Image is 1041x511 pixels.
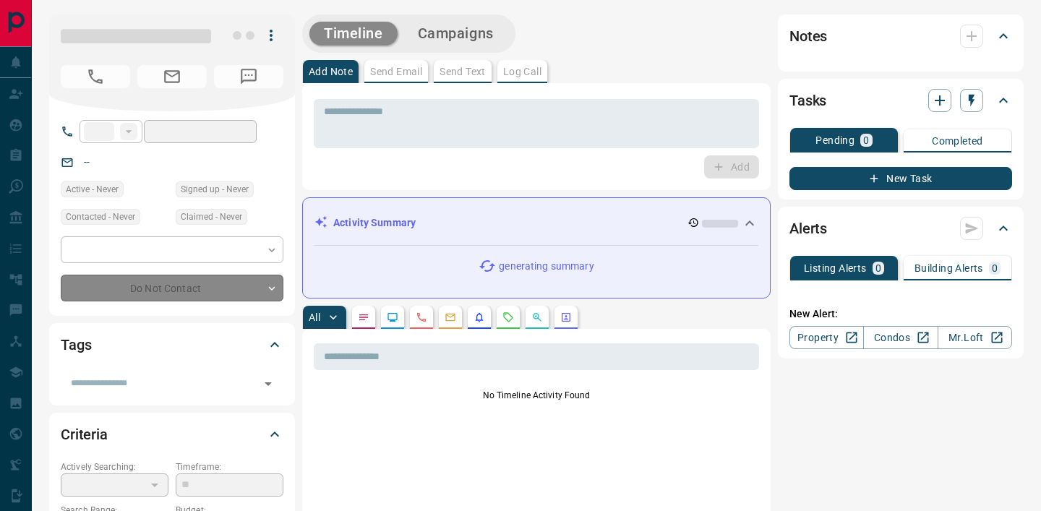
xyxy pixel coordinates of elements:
p: Completed [932,136,983,146]
button: New Task [789,167,1012,190]
span: Active - Never [66,182,119,197]
p: 0 [875,263,881,273]
svg: Requests [502,312,514,323]
a: Mr.Loft [938,326,1012,349]
svg: Notes [358,312,369,323]
div: Activity Summary [314,210,758,236]
svg: Emails [445,312,456,323]
div: Criteria [61,417,283,452]
p: Add Note [309,66,353,77]
p: 0 [863,135,869,145]
p: generating summary [499,259,594,274]
p: 0 [992,263,998,273]
h2: Criteria [61,423,108,446]
span: Signed up - Never [181,182,249,197]
p: New Alert: [789,306,1012,322]
a: Condos [863,326,938,349]
span: No Number [61,65,130,88]
button: Campaigns [403,22,508,46]
p: Timeframe: [176,460,283,473]
svg: Agent Actions [560,312,572,323]
svg: Opportunities [531,312,543,323]
span: No Number [214,65,283,88]
button: Open [258,374,278,394]
div: Notes [789,19,1012,53]
p: All [309,312,320,322]
h2: Notes [789,25,827,48]
a: -- [84,156,90,168]
div: Do Not Contact [61,275,283,301]
div: Tags [61,327,283,362]
p: Building Alerts [914,263,983,273]
h2: Tags [61,333,91,356]
span: No Email [137,65,207,88]
a: Property [789,326,864,349]
p: Actively Searching: [61,460,168,473]
p: Pending [815,135,854,145]
h2: Tasks [789,89,826,112]
span: Claimed - Never [181,210,242,224]
p: Activity Summary [333,215,416,231]
svg: Lead Browsing Activity [387,312,398,323]
svg: Listing Alerts [474,312,485,323]
span: Contacted - Never [66,210,135,224]
div: Alerts [789,211,1012,246]
button: Timeline [309,22,398,46]
h2: Alerts [789,217,827,240]
svg: Calls [416,312,427,323]
div: Tasks [789,83,1012,118]
p: No Timeline Activity Found [314,389,759,402]
p: Listing Alerts [804,263,867,273]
